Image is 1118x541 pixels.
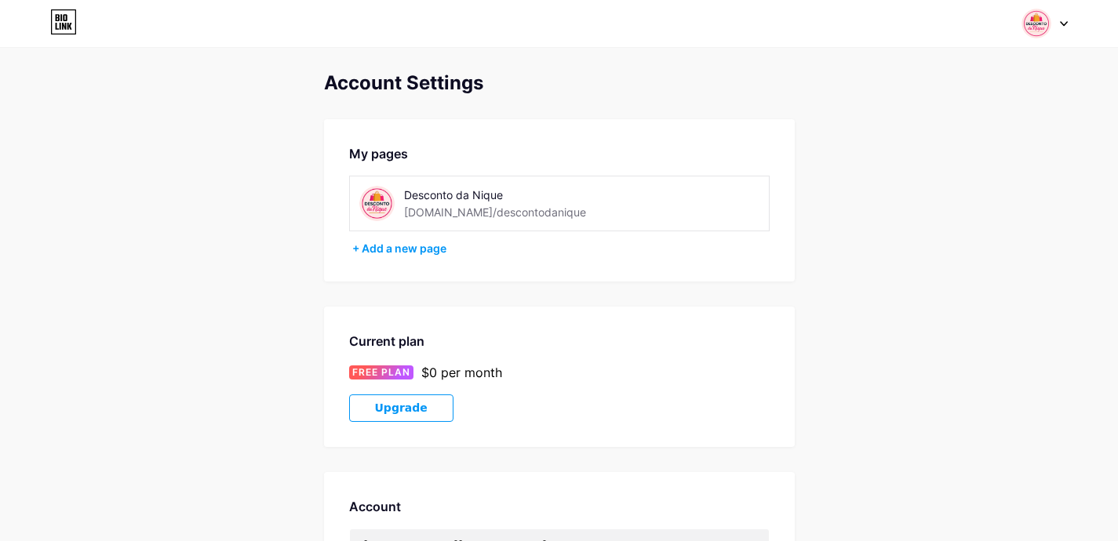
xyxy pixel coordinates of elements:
[421,363,502,382] div: $0 per month
[1021,9,1051,38] img: descontodanique
[404,187,626,203] div: Desconto da Nique
[349,497,770,516] div: Account
[352,365,410,379] span: FREE PLAN
[375,401,428,415] span: Upgrade
[359,186,395,221] img: descontodanique
[349,144,770,163] div: My pages
[349,332,770,350] div: Current plan
[404,204,586,220] div: [DOMAIN_NAME]/descontodanique
[324,72,795,94] div: Account Settings
[349,394,453,422] button: Upgrade
[352,241,770,256] div: + Add a new page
